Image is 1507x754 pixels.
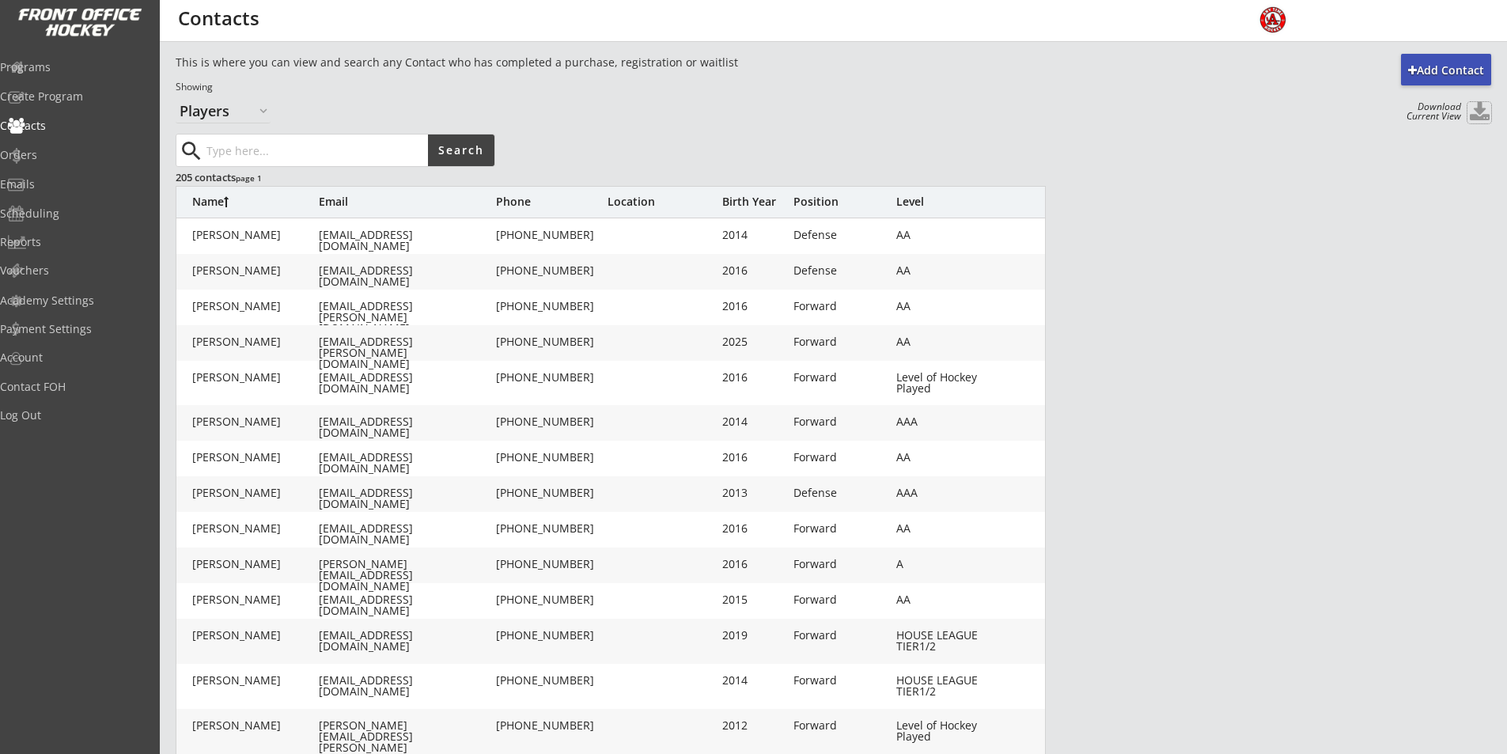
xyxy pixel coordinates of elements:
div: [PHONE_NUMBER] [496,301,607,312]
div: [EMAIL_ADDRESS][DOMAIN_NAME] [319,594,493,616]
div: [PHONE_NUMBER] [496,229,607,241]
div: [PHONE_NUMBER] [496,416,607,427]
div: [PHONE_NUMBER] [496,487,607,498]
div: [EMAIL_ADDRESS][DOMAIN_NAME] [319,487,493,510]
div: Forward [793,372,888,383]
div: [PERSON_NAME] [192,720,319,731]
div: Email [319,196,493,207]
div: [PHONE_NUMBER] [496,594,607,605]
div: Forward [793,523,888,534]
div: 2016 [722,452,786,463]
div: [EMAIL_ADDRESS][DOMAIN_NAME] [319,675,493,697]
div: [PERSON_NAME][EMAIL_ADDRESS][DOMAIN_NAME] [319,559,493,592]
div: [PHONE_NUMBER] [496,265,607,276]
div: [EMAIL_ADDRESS][DOMAIN_NAME] [319,416,493,438]
div: 2012 [722,720,786,731]
div: [PERSON_NAME] [192,630,319,641]
div: [EMAIL_ADDRESS][DOMAIN_NAME] [319,229,493,252]
button: search [178,138,204,164]
div: Forward [793,336,888,347]
div: [PERSON_NAME] [192,336,319,347]
div: Birth Year [722,196,786,207]
div: Level of Hockey Played [896,372,991,394]
div: 2016 [722,265,786,276]
div: 2025 [722,336,786,347]
div: [PERSON_NAME] [192,372,319,383]
div: [PERSON_NAME] [192,487,319,498]
div: 2013 [722,487,786,498]
div: [PHONE_NUMBER] [496,630,607,641]
div: 205 contacts [176,170,493,184]
div: Position [793,196,888,207]
div: [PERSON_NAME] [192,265,319,276]
div: A [896,559,991,570]
div: [PHONE_NUMBER] [496,452,607,463]
div: 2014 [722,229,786,241]
div: Defense [793,265,888,276]
input: Type here... [203,135,428,166]
div: Showing [176,81,842,94]
font: page 1 [236,172,262,184]
div: AAA [896,487,991,498]
div: [PHONE_NUMBER] [496,559,607,570]
div: 2014 [722,416,786,427]
div: Location [608,196,718,207]
div: Defense [793,229,888,241]
div: [PERSON_NAME] [192,675,319,686]
div: [PHONE_NUMBER] [496,720,607,731]
div: Forward [793,452,888,463]
div: AA [896,265,991,276]
div: 2016 [722,523,786,534]
div: [PHONE_NUMBER] [496,372,607,383]
div: [EMAIL_ADDRESS][DOMAIN_NAME] [319,265,493,287]
div: 2014 [722,675,786,686]
div: HOUSE LEAGUE TIER1/2 [896,675,991,697]
div: [PERSON_NAME] [192,559,319,570]
div: Level [896,196,991,207]
div: [PERSON_NAME] [192,523,319,534]
div: AA [896,301,991,312]
div: 2016 [722,301,786,312]
div: 2016 [722,372,786,383]
div: Phone [496,196,607,207]
div: [EMAIL_ADDRESS][DOMAIN_NAME] [319,523,493,545]
div: 2016 [722,559,786,570]
div: [PERSON_NAME] [192,229,319,241]
div: Download Current View [1399,102,1461,121]
div: Level of Hockey Played [896,720,991,742]
div: AA [896,523,991,534]
div: AAA [896,416,991,427]
div: [EMAIL_ADDRESS][DOMAIN_NAME] [319,372,493,394]
div: HOUSE LEAGUE TIER1/2 [896,630,991,652]
div: AA [896,452,991,463]
div: [PERSON_NAME] [192,594,319,605]
div: [PERSON_NAME] [192,452,319,463]
div: AA [896,594,991,605]
div: This is where you can view and search any Contact who has completed a purchase, registration or w... [176,55,842,70]
div: Forward [793,301,888,312]
div: [PHONE_NUMBER] [496,675,607,686]
div: [PERSON_NAME] [192,416,319,427]
div: [PERSON_NAME] [192,301,319,312]
div: 2019 [722,630,786,641]
div: Forward [793,675,888,686]
div: Name [192,196,319,207]
div: [EMAIL_ADDRESS][DOMAIN_NAME] [319,452,493,474]
div: [PHONE_NUMBER] [496,523,607,534]
div: AA [896,229,991,241]
div: Defense [793,487,888,498]
div: 2015 [722,594,786,605]
div: [EMAIL_ADDRESS][PERSON_NAME][DOMAIN_NAME] [319,336,493,369]
div: Forward [793,416,888,427]
div: Forward [793,720,888,731]
div: Forward [793,559,888,570]
div: [PHONE_NUMBER] [496,336,607,347]
div: [EMAIL_ADDRESS][PERSON_NAME][DOMAIN_NAME] [319,301,493,334]
div: AA [896,336,991,347]
button: Click to download all Contacts. Your browser settings may try to block it, check your security se... [1467,102,1491,123]
div: Forward [793,630,888,641]
div: Forward [793,594,888,605]
button: Search [428,135,494,166]
div: [EMAIL_ADDRESS][DOMAIN_NAME] [319,630,493,652]
div: Add Contact [1401,63,1491,78]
